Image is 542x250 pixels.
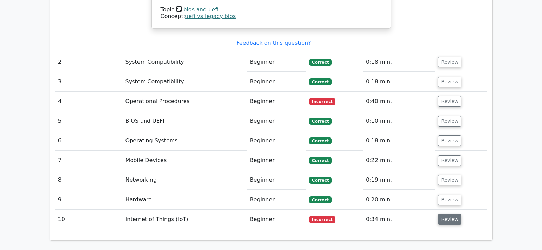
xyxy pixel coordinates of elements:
td: 10 [55,210,123,229]
button: Review [438,135,461,146]
td: System Compatibility [123,52,247,72]
a: bios and uefi [183,6,219,13]
td: 0:18 min. [363,131,436,150]
button: Review [438,57,461,67]
span: Correct [309,177,331,184]
td: Beginner [247,131,306,150]
button: Review [438,155,461,166]
button: Review [438,116,461,127]
div: Concept: [161,13,382,20]
td: Beginner [247,190,306,210]
button: Review [438,175,461,185]
button: Review [438,96,461,107]
td: Internet of Things (IoT) [123,210,247,229]
div: Topic: [161,6,382,13]
td: BIOS and UEFI [123,111,247,131]
td: 0:22 min. [363,151,436,170]
span: Correct [309,157,331,164]
td: Beginner [247,111,306,131]
button: Review [438,195,461,205]
td: Beginner [247,170,306,190]
span: Correct [309,118,331,124]
td: Operational Procedures [123,92,247,111]
td: Beginner [247,52,306,72]
td: 0:18 min. [363,72,436,92]
td: System Compatibility [123,72,247,92]
span: Correct [309,196,331,203]
td: 9 [55,190,123,210]
span: Incorrect [309,98,335,105]
a: Feedback on this question? [236,40,311,46]
span: Correct [309,59,331,66]
td: 8 [55,170,123,190]
td: 0:19 min. [363,170,436,190]
td: Mobile Devices [123,151,247,170]
td: 7 [55,151,123,170]
button: Review [438,77,461,87]
td: Operating Systems [123,131,247,150]
td: Beginner [247,72,306,92]
td: 0:40 min. [363,92,436,111]
td: 0:20 min. [363,190,436,210]
td: Hardware [123,190,247,210]
span: Incorrect [309,216,335,223]
td: 3 [55,72,123,92]
span: Correct [309,78,331,85]
a: uefi vs legacy bios [185,13,236,19]
td: Beginner [247,92,306,111]
button: Review [438,214,461,225]
td: 6 [55,131,123,150]
td: Beginner [247,151,306,170]
td: Networking [123,170,247,190]
td: 2 [55,52,123,72]
td: Beginner [247,210,306,229]
td: 0:18 min. [363,52,436,72]
td: 4 [55,92,123,111]
td: 5 [55,111,123,131]
span: Correct [309,137,331,144]
td: 0:34 min. [363,210,436,229]
td: 0:10 min. [363,111,436,131]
